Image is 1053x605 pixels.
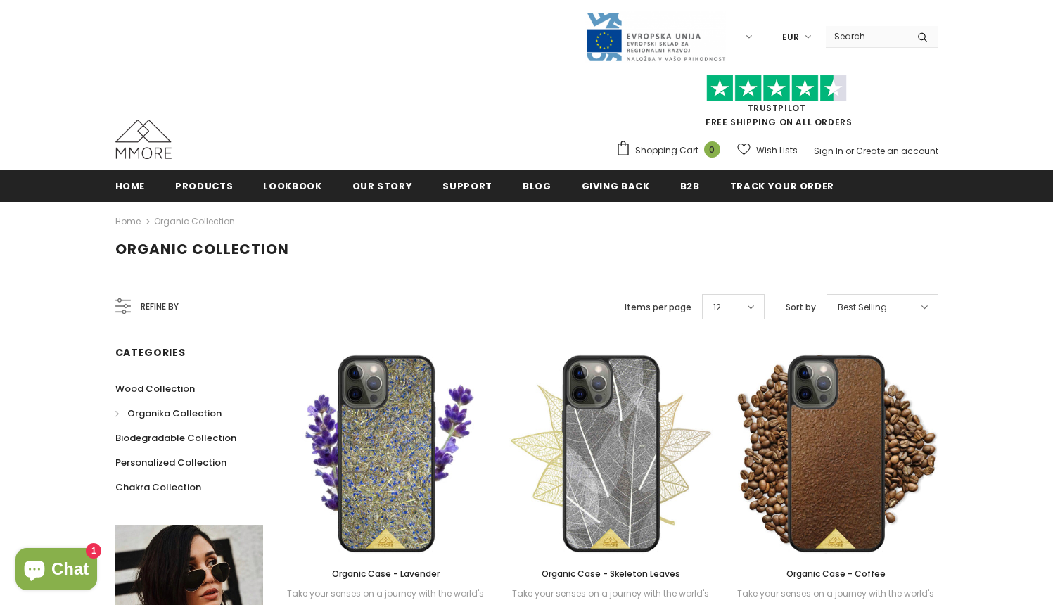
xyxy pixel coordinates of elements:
a: Organika Collection [115,401,222,426]
a: Wood Collection [115,376,195,401]
span: Lookbook [263,179,321,193]
a: Organic Collection [154,215,235,227]
span: Giving back [582,179,650,193]
img: Trust Pilot Stars [706,75,847,102]
span: Organika Collection [127,407,222,420]
a: Home [115,213,141,230]
a: Track your order [730,170,834,201]
img: Javni Razpis [585,11,726,63]
span: Organic Case - Coffee [786,568,886,580]
a: Biodegradable Collection [115,426,236,450]
span: support [442,179,492,193]
span: FREE SHIPPING ON ALL ORDERS [615,81,938,128]
span: 12 [713,300,721,314]
a: support [442,170,492,201]
span: Chakra Collection [115,480,201,494]
a: Sign In [814,145,843,157]
span: Our Story [352,179,413,193]
span: 0 [704,141,720,158]
input: Search Site [826,26,907,46]
a: Personalized Collection [115,450,226,475]
span: or [845,145,854,157]
a: Shopping Cart 0 [615,140,727,161]
a: B2B [680,170,700,201]
img: MMORE Cases [115,120,172,159]
span: Organic Collection [115,239,289,259]
span: Organic Case - Skeleton Leaves [542,568,680,580]
span: Organic Case - Lavender [332,568,440,580]
span: Refine by [141,299,179,314]
span: Categories [115,345,186,359]
a: Chakra Collection [115,475,201,499]
a: Organic Case - Skeleton Leaves [509,566,713,582]
a: Organic Case - Lavender [284,566,488,582]
a: Our Story [352,170,413,201]
a: Home [115,170,146,201]
a: Lookbook [263,170,321,201]
span: Biodegradable Collection [115,431,236,445]
a: Trustpilot [748,102,806,114]
a: Javni Razpis [585,30,726,42]
label: Sort by [786,300,816,314]
a: Wish Lists [737,138,798,163]
span: B2B [680,179,700,193]
a: Products [175,170,233,201]
span: Blog [523,179,551,193]
a: Giving back [582,170,650,201]
a: Organic Case - Coffee [734,566,938,582]
span: Personalized Collection [115,456,226,469]
a: Blog [523,170,551,201]
span: Wish Lists [756,144,798,158]
span: Wood Collection [115,382,195,395]
span: Shopping Cart [635,144,698,158]
inbox-online-store-chat: Shopify online store chat [11,548,101,594]
a: Create an account [856,145,938,157]
span: Best Selling [838,300,887,314]
span: Track your order [730,179,834,193]
span: Home [115,179,146,193]
span: Products [175,179,233,193]
label: Items per page [625,300,691,314]
span: EUR [782,30,799,44]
